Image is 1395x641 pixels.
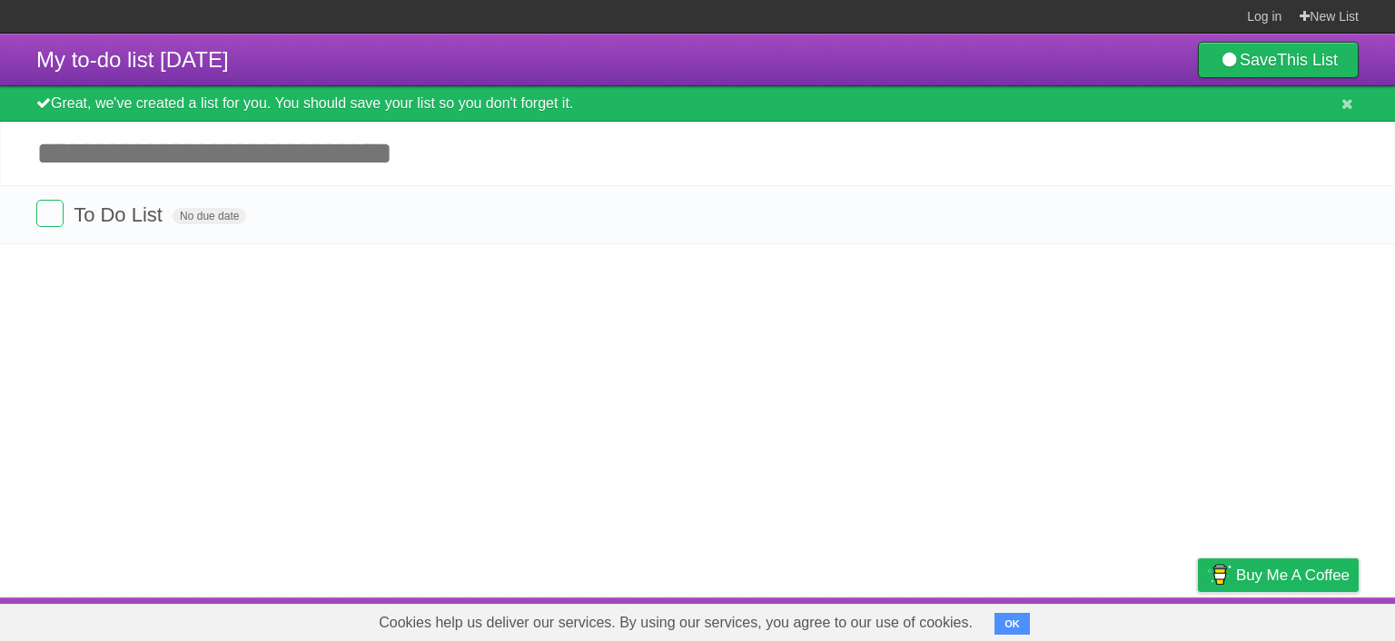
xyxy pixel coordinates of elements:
b: This List [1277,51,1338,69]
img: Buy me a coffee [1207,559,1232,590]
span: No due date [173,208,246,224]
a: Developers [1016,602,1090,636]
span: My to-do list [DATE] [36,47,229,72]
button: OK [994,613,1030,635]
a: Terms [1113,602,1153,636]
a: SaveThis List [1198,42,1359,78]
label: Done [36,200,64,227]
span: Cookies help us deliver our services. By using our services, you agree to our use of cookies. [361,605,991,641]
a: Privacy [1174,602,1222,636]
span: Buy me a coffee [1236,559,1350,591]
a: About [956,602,994,636]
span: To Do List [74,203,167,226]
a: Suggest a feature [1244,602,1359,636]
a: Buy me a coffee [1198,558,1359,592]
